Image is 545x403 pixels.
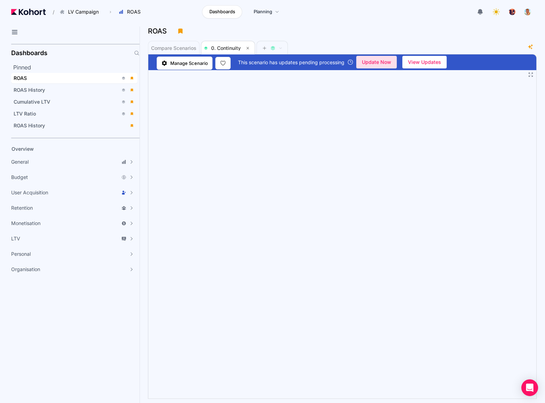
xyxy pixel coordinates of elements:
span: Planning [254,8,272,15]
span: General [11,158,29,165]
a: Overview [9,144,128,154]
span: Budget [11,174,28,181]
span: › [108,9,113,15]
span: ROAS [127,8,141,15]
span: 0. Continuity [211,45,241,51]
span: ROAS History [14,122,45,128]
span: / [47,8,54,16]
h2: Pinned [13,63,140,72]
h2: Dashboards [11,50,47,56]
a: ROAS History [11,120,137,131]
span: Compare Scenarios [151,46,196,51]
button: View Updates [402,56,447,68]
span: Dashboards [209,8,235,15]
span: LTV [11,235,20,242]
span: Retention [11,204,33,211]
span: LV Campaign [68,8,99,15]
span: Personal [11,251,31,258]
img: logo_TreesPlease_20230726120307121221.png [509,8,516,15]
span: Monetisation [11,220,40,227]
span: View Updates [408,57,441,67]
a: Planning [246,5,286,18]
a: LTV Ratio [11,109,137,119]
span: LTV Ratio [14,111,36,117]
h3: ROAS [148,28,171,35]
a: Dashboards [202,5,242,18]
span: Organisation [11,266,40,273]
button: LV Campaign [56,6,106,18]
a: Manage Scenario [157,57,212,70]
span: Overview [12,146,34,152]
span: This scenario has updates pending processing [238,59,344,66]
a: ROAS History [11,85,137,95]
button: Update Now [356,56,397,68]
span: Update Now [362,57,391,67]
span: Cumulative LTV [14,99,50,105]
div: Open Intercom Messenger [521,379,538,396]
a: Cumulative LTV [11,97,137,107]
span: ROAS [14,75,27,81]
span: ROAS History [14,87,45,93]
span: Manage Scenario [170,60,208,67]
button: Fullscreen [528,72,533,77]
button: ROAS [115,6,148,18]
a: ROAS [11,73,137,83]
img: Kohort logo [11,9,46,15]
span: User Acquisition [11,189,48,196]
